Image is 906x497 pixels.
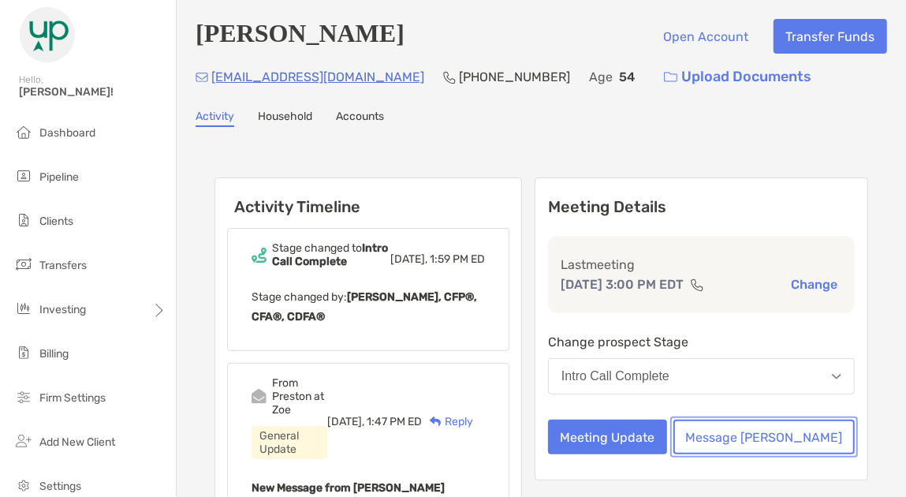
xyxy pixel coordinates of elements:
[430,252,485,266] span: 1:59 PM ED
[252,290,477,323] b: [PERSON_NAME], CFP®, CFA®, CDFA®
[211,67,424,87] p: [EMAIL_ADDRESS][DOMAIN_NAME]
[561,255,842,275] p: Last meeting
[39,170,79,184] span: Pipeline
[258,110,312,127] a: Household
[786,276,842,293] button: Change
[589,67,613,87] p: Age
[774,19,887,54] button: Transfer Funds
[39,259,87,272] span: Transfers
[39,435,115,449] span: Add New Client
[327,415,364,428] span: [DATE],
[196,19,405,54] h4: [PERSON_NAME]
[459,67,570,87] p: [PHONE_NUMBER]
[252,426,327,459] div: General Update
[548,332,855,352] p: Change prospect Stage
[619,67,635,87] p: 54
[561,369,669,383] div: Intro Call Complete
[272,241,390,268] div: Stage changed to
[272,376,327,417] div: From Preston at Zoe
[252,389,267,404] img: Event icon
[14,432,33,450] img: add_new_client icon
[367,415,422,428] span: 1:47 PM ED
[336,110,384,127] a: Accounts
[443,71,456,84] img: Phone Icon
[39,303,86,316] span: Investing
[14,211,33,230] img: clients icon
[14,299,33,318] img: investing icon
[14,387,33,406] img: firm-settings icon
[664,72,677,83] img: button icon
[673,420,855,454] button: Message [PERSON_NAME]
[548,358,855,394] button: Intro Call Complete
[561,275,684,294] p: [DATE] 3:00 PM EDT
[14,166,33,185] img: pipeline icon
[39,391,106,405] span: Firm Settings
[39,126,95,140] span: Dashboard
[422,413,473,430] div: Reply
[196,110,234,127] a: Activity
[832,374,841,379] img: Open dropdown arrow
[39,347,69,361] span: Billing
[690,278,704,291] img: communication type
[14,122,33,141] img: dashboard icon
[390,252,427,266] span: [DATE],
[272,241,388,268] b: Intro Call Complete
[39,215,73,228] span: Clients
[14,476,33,495] img: settings icon
[430,417,442,427] img: Reply icon
[252,248,267,263] img: Event icon
[215,178,521,216] h6: Activity Timeline
[252,287,485,327] p: Stage changed by:
[651,19,761,54] button: Open Account
[14,255,33,274] img: transfers icon
[548,420,667,454] button: Meeting Update
[548,197,855,217] p: Meeting Details
[19,6,76,63] img: Zoe Logo
[196,73,208,82] img: Email Icon
[39,480,81,493] span: Settings
[654,60,822,94] a: Upload Documents
[19,85,166,99] span: [PERSON_NAME]!
[14,343,33,362] img: billing icon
